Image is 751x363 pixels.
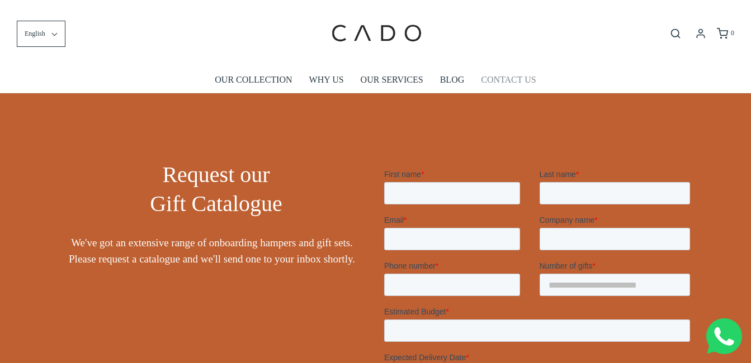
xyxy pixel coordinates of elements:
[309,67,344,93] a: WHY US
[361,67,423,93] a: OUR SERVICES
[150,162,282,216] span: Request our Gift Catalogue
[328,8,423,59] img: cadogifting
[17,21,65,47] button: English
[706,318,742,354] img: Whatsapp
[731,29,734,37] span: 0
[440,67,465,93] a: BLOG
[716,28,734,39] a: 0
[665,27,686,40] button: Open search bar
[481,67,536,93] a: CONTACT US
[215,67,292,93] a: OUR COLLECTION
[57,235,367,267] span: We've got an extensive range of onboarding hampers and gift sets. Please request a catalogue and ...
[25,28,45,39] span: English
